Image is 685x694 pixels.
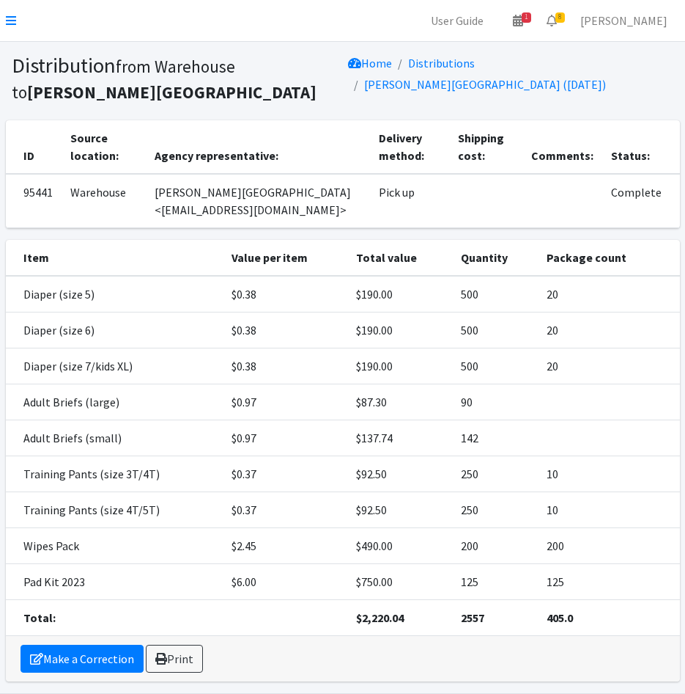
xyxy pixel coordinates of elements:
th: Value per item [223,240,348,276]
td: Training Pants (size 4T/5T) [6,492,223,528]
td: Pick up [370,174,449,228]
td: $0.37 [223,456,348,492]
td: 500 [452,348,538,384]
th: Package count [538,240,679,276]
td: 500 [452,313,538,348]
td: 20 [538,348,679,384]
th: Total value [347,240,452,276]
td: Complete [602,174,679,228]
td: $0.97 [223,384,348,420]
td: $92.50 [347,492,452,528]
a: [PERSON_NAME][GEOGRAPHIC_DATA] ([DATE]) [364,77,606,92]
a: Make a Correction [21,645,144,673]
td: 200 [452,528,538,564]
th: Quantity [452,240,538,276]
th: Comments: [522,120,602,174]
td: $137.74 [347,420,452,456]
td: 142 [452,420,538,456]
a: [PERSON_NAME] [569,6,679,35]
th: Shipping cost: [449,120,523,174]
td: 10 [538,492,679,528]
td: $0.38 [223,348,348,384]
td: 250 [452,492,538,528]
td: 20 [538,276,679,313]
th: Source location: [62,120,146,174]
td: Training Pants (size 3T/4T) [6,456,223,492]
td: 200 [538,528,679,564]
td: 250 [452,456,538,492]
td: 10 [538,456,679,492]
td: Diaper (size 6) [6,313,223,348]
b: [PERSON_NAME][GEOGRAPHIC_DATA] [27,81,316,103]
td: Pad Kit 2023 [6,564,223,600]
td: $6.00 [223,564,348,600]
td: Diaper (size 5) [6,276,223,313]
strong: 405.0 [547,610,573,625]
td: 125 [538,564,679,600]
td: Diaper (size 7/kids XL) [6,348,223,384]
a: User Guide [419,6,495,35]
small: from Warehouse to [12,56,316,103]
a: Distributions [408,56,475,70]
th: Status: [602,120,679,174]
td: $750.00 [347,564,452,600]
td: $490.00 [347,528,452,564]
td: 95441 [6,174,62,228]
a: Home [348,56,392,70]
td: $190.00 [347,313,452,348]
td: $190.00 [347,348,452,384]
td: $0.37 [223,492,348,528]
td: Wipes Pack [6,528,223,564]
span: 1 [522,12,531,23]
td: $0.97 [223,420,348,456]
th: ID [6,120,62,174]
a: 1 [501,6,535,35]
span: 8 [555,12,565,23]
td: $2.45 [223,528,348,564]
td: 20 [538,313,679,348]
strong: Total: [23,610,56,625]
th: Delivery method: [370,120,449,174]
td: Adult Briefs (large) [6,384,223,420]
td: $0.38 [223,276,348,313]
strong: $2,220.04 [356,610,404,625]
strong: 2557 [461,610,484,625]
td: Adult Briefs (small) [6,420,223,456]
th: Item [6,240,223,276]
td: Warehouse [62,174,146,228]
h1: Distribution [12,53,338,103]
a: Print [146,645,203,673]
td: [PERSON_NAME][GEOGRAPHIC_DATA] <[EMAIL_ADDRESS][DOMAIN_NAME]> [146,174,370,228]
td: 500 [452,276,538,313]
td: $87.30 [347,384,452,420]
a: 8 [535,6,569,35]
td: $92.50 [347,456,452,492]
td: 125 [452,564,538,600]
th: Agency representative: [146,120,370,174]
td: $190.00 [347,276,452,313]
td: $0.38 [223,313,348,348]
td: 90 [452,384,538,420]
